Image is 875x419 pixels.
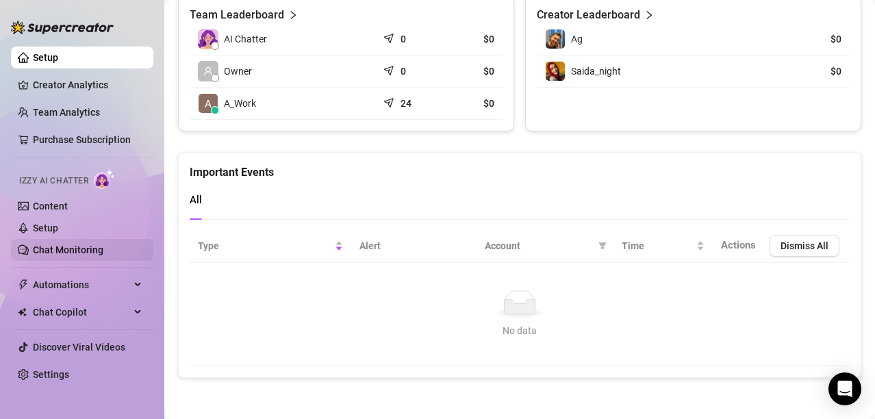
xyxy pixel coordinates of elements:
[94,169,115,189] img: AI Chatter
[448,97,494,110] article: $0
[781,240,828,251] span: Dismiss All
[485,238,593,253] span: Account
[224,64,252,79] span: Owner
[383,30,397,44] span: send
[33,107,100,118] a: Team Analytics
[190,153,850,181] div: Important Events
[571,34,583,45] span: Ag
[199,94,218,113] img: A_Work
[33,369,69,380] a: Settings
[351,229,477,263] th: Alert
[203,66,213,76] span: user
[224,31,267,47] span: AI Chatter
[537,7,640,23] article: Creator Leaderboard
[33,301,130,323] span: Chat Copilot
[779,32,841,46] article: $0
[401,32,406,46] article: 0
[224,96,256,111] span: A_Work
[198,29,218,49] img: izzy-ai-chatter-avatar-DDCN_rTZ.svg
[622,238,694,253] span: Time
[198,238,332,253] span: Type
[448,64,494,78] article: $0
[571,66,621,77] span: Saida_night
[33,342,125,353] a: Discover Viral Videos
[401,97,411,110] article: 24
[546,29,565,49] img: Ag
[770,235,839,257] button: Dismiss All
[190,194,202,206] span: All
[383,62,397,76] span: send
[33,244,103,255] a: Chat Monitoring
[33,134,131,145] a: Purchase Subscription
[596,236,609,256] span: filter
[18,307,27,317] img: Chat Copilot
[190,229,351,263] th: Type
[33,274,130,296] span: Automations
[33,74,142,96] a: Creator Analytics
[448,32,494,46] article: $0
[288,7,298,23] span: right
[779,64,841,78] article: $0
[721,239,756,251] span: Actions
[546,62,565,81] img: Saida_night
[18,279,29,290] span: thunderbolt
[598,242,607,250] span: filter
[203,323,836,338] div: No data
[828,372,861,405] div: Open Intercom Messenger
[33,52,58,63] a: Setup
[19,175,88,188] span: Izzy AI Chatter
[644,7,654,23] span: right
[190,7,284,23] article: Team Leaderboard
[613,229,713,263] th: Time
[33,201,68,212] a: Content
[383,94,397,108] span: send
[401,64,406,78] article: 0
[33,223,58,233] a: Setup
[11,21,114,34] img: logo-BBDzfeDw.svg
